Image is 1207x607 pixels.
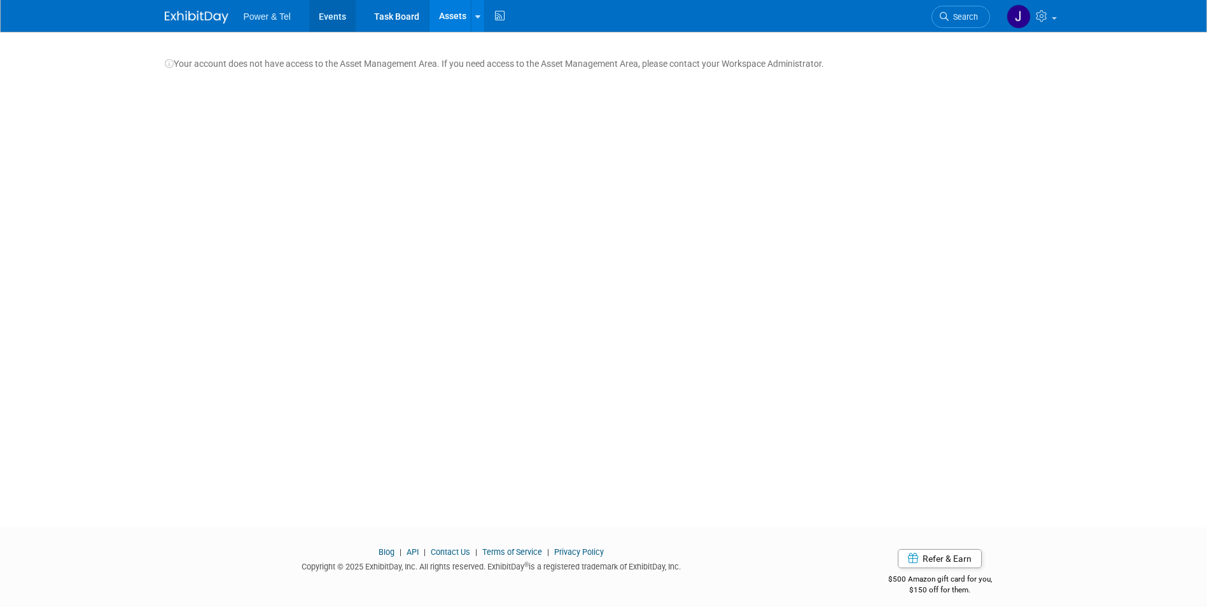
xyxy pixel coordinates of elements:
[949,12,978,22] span: Search
[165,11,228,24] img: ExhibitDay
[431,547,470,557] a: Contact Us
[544,547,552,557] span: |
[244,11,291,22] span: Power & Tel
[472,547,480,557] span: |
[554,547,604,557] a: Privacy Policy
[931,6,990,28] a: Search
[1007,4,1031,29] img: Jeff Danner
[837,566,1043,595] div: $500 Amazon gift card for you,
[898,549,982,568] a: Refer & Earn
[396,547,405,557] span: |
[165,45,1043,70] div: Your account does not have access to the Asset Management Area. If you need access to the Asset M...
[421,547,429,557] span: |
[165,558,819,573] div: Copyright © 2025 ExhibitDay, Inc. All rights reserved. ExhibitDay is a registered trademark of Ex...
[407,547,419,557] a: API
[524,561,529,568] sup: ®
[379,547,394,557] a: Blog
[482,547,542,557] a: Terms of Service
[837,585,1043,596] div: $150 off for them.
